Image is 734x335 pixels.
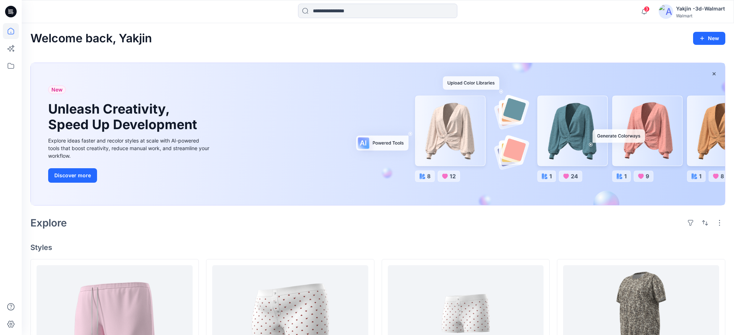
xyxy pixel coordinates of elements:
[48,101,200,132] h1: Unleash Creativity, Speed Up Development
[644,6,650,12] span: 3
[30,243,725,252] h4: Styles
[676,4,725,13] div: Yakjin -3d-Walmart
[48,168,97,183] button: Discover more
[30,217,67,229] h2: Explore
[48,137,211,160] div: Explore ideas faster and recolor styles at scale with AI-powered tools that boost creativity, red...
[676,13,725,18] div: Walmart
[48,168,211,183] a: Discover more
[51,85,63,94] span: New
[659,4,673,19] img: avatar
[693,32,725,45] button: New
[30,32,152,45] h2: Welcome back, Yakjin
